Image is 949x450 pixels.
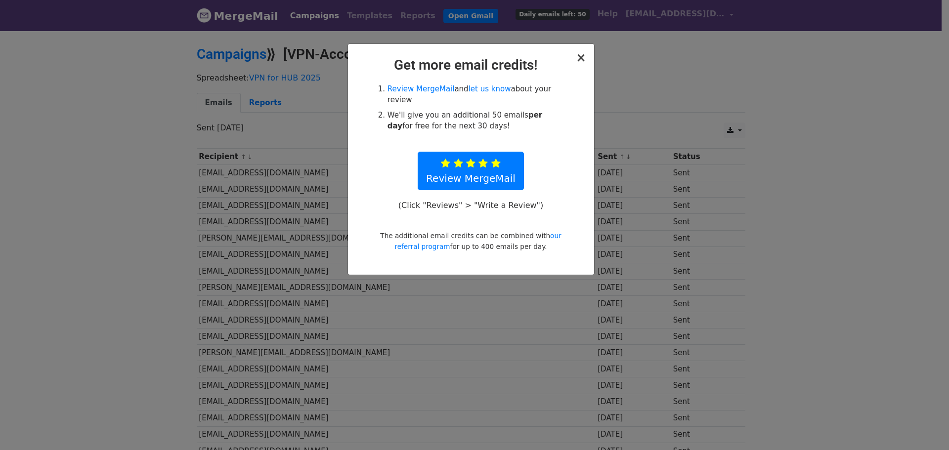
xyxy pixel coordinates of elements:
span: × [576,51,586,65]
a: our referral program [394,232,561,250]
a: let us know [469,84,511,93]
button: Close [576,52,586,64]
p: (Click "Reviews" > "Write a Review") [393,200,548,210]
h2: Get more email credits! [356,57,586,74]
small: The additional email credits can be combined with for up to 400 emails per day. [380,232,561,250]
strong: per day [388,111,542,131]
li: We'll give you an additional 50 emails for free for the next 30 days! [388,110,565,132]
a: Review MergeMail [418,152,524,190]
iframe: Chat Widget [900,403,949,450]
a: Review MergeMail [388,84,455,93]
li: and about your review [388,83,565,106]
